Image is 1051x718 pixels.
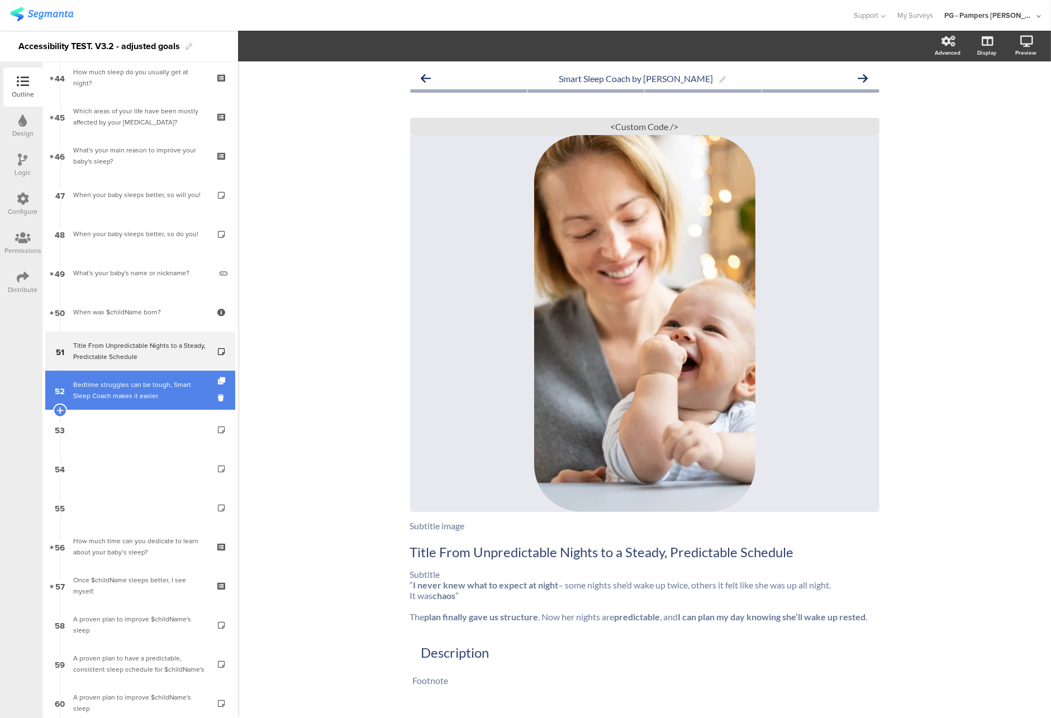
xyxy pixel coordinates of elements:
[73,267,211,279] div: What's your baby's name or nickname?​
[935,49,960,57] div: Advanced
[45,97,235,136] a: 45 Which areas of your life have been mostly affected by your [MEDICAL_DATA]?
[55,423,65,435] span: 53
[45,175,235,214] a: 47 When your baby sleeps better, so will you!
[55,619,65,631] span: 58
[45,371,235,410] a: 52 Bedtime struggles can be tough, Smart Sleep Coach makes it easier.
[56,345,64,357] span: 51
[45,293,235,332] a: 50 When was $childName born?
[854,10,879,21] span: Support
[55,267,65,279] span: 49
[8,207,38,217] div: Configure
[410,569,879,580] p: Subtitle
[410,520,879,531] p: Subtitle image
[12,89,34,99] div: Outline
[73,575,207,597] div: Once $childName sleeps better, I see myself:
[55,150,65,162] span: 46
[12,128,34,138] div: Design
[421,644,868,661] p: Description
[534,135,755,512] img: Title From Unpredictable Nights to a Steady, Predictable Schedule cover image
[73,379,207,401] div: Bedtime struggles can be tough, Smart Sleep Coach makes it easier.
[410,118,879,135] div: <Custom Code />
[55,384,65,396] span: 52
[55,71,65,84] span: 44
[45,136,235,175] a: 46 What's your main reason to improve your baby's sleep?
[425,611,539,622] strong: plan finally gave us structure
[73,653,207,675] div: A proven plan to have a predictable, consistent sleep schedule for $childName's
[18,37,180,55] div: Accessibility TEST. V3.2 - adjusted goals
[73,66,207,89] div: How much sleep do you usually get at night?
[55,306,65,318] span: 50
[73,307,207,318] div: When was $childName born?
[73,535,207,558] div: How much time can you dedicate to learn about your baby’s sleep?
[55,540,65,553] span: 56
[410,611,879,622] p: The . Now her nights are , and .
[45,214,235,253] a: 48 When your baby sleeps better, so do you!
[55,462,65,475] span: 54
[55,658,65,670] span: 59
[73,692,207,714] div: A proven plan to improve $childName's sleep
[8,285,38,295] div: Distribute
[45,410,235,449] a: 53
[1015,49,1036,57] div: Preview
[410,544,879,561] p: Title From Unpredictable Nights to a Steady, Predictable Schedule
[615,611,660,622] strong: predictable
[73,340,207,362] div: Title From Unpredictable Nights to a Steady, Predictable Schedule
[433,590,456,601] strong: chaos
[944,10,1034,21] div: PG - Pampers [PERSON_NAME]
[413,675,877,686] p: Footnote
[45,605,235,644] a: 58 A proven plan to improve $childName's sleep
[4,246,41,256] div: Permissions
[218,392,227,403] i: Delete
[45,644,235,683] a: 59 A proven plan to have a predictable, consistent sleep schedule for $childName's
[410,580,879,590] p: “ – some nights she’d wake up twice, others it felt like she was up all night.
[55,189,65,201] span: 47
[45,527,235,566] a: 56 How much time can you dedicate to learn about your baby’s sleep?
[559,73,713,84] span: Smart Sleep Coach by Pampers
[73,145,207,167] div: What's your main reason to improve your baby's sleep?
[55,111,65,123] span: 45
[55,501,65,514] span: 55
[678,611,866,622] strong: I can plan my day knowing she’ll wake up rested
[55,228,65,240] span: 48
[413,580,559,590] strong: I never knew what to expect at night
[218,377,227,385] i: Duplicate
[10,7,73,21] img: segmanta logo
[45,332,235,371] a: 51 Title From Unpredictable Nights to a Steady, Predictable Schedule
[45,488,235,527] a: 55
[55,580,65,592] span: 57
[73,614,207,636] div: A proven plan to improve $childName's sleep
[45,449,235,488] a: 54
[45,566,235,605] a: 57 Once $childName sleeps better, I see myself:
[45,58,235,97] a: 44 How much sleep do you usually get at night?
[410,590,879,601] p: It was ”
[45,253,235,293] a: 49 What's your baby's name or nickname?​
[73,189,207,200] div: When your baby sleeps better, so will you!
[73,228,207,240] div: When your baby sleeps better, so do you!
[977,49,996,57] div: Display
[55,697,65,709] span: 60
[73,106,207,128] div: Which areas of your life have been mostly affected by your sleep deprivation?
[15,167,31,178] div: Logic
